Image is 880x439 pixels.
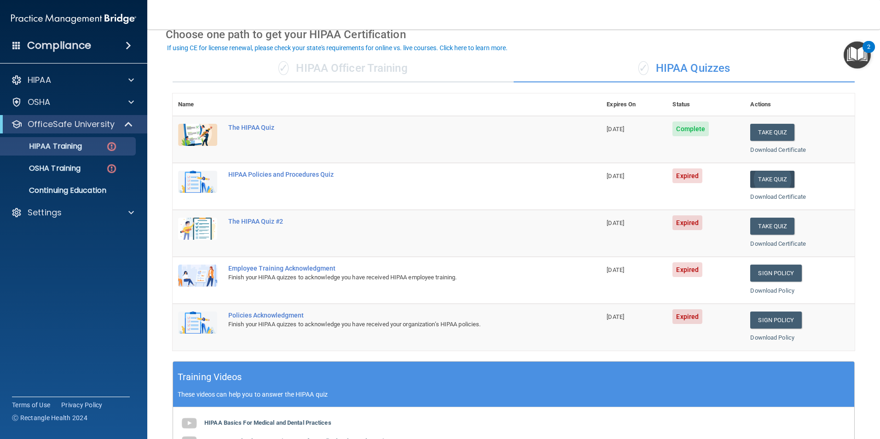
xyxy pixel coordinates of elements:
th: Status [667,93,745,116]
a: Terms of Use [12,400,50,410]
span: [DATE] [607,313,624,320]
span: Complete [672,121,709,136]
p: OSHA Training [6,164,81,173]
button: Open Resource Center, 2 new notifications [844,41,871,69]
span: [DATE] [607,173,624,179]
div: Policies Acknowledgment [228,312,555,319]
div: Choose one path to get your HIPAA Certification [166,21,862,48]
a: Download Certificate [750,240,806,247]
span: Expired [672,262,702,277]
a: Download Certificate [750,193,806,200]
img: PMB logo [11,10,136,28]
p: OfficeSafe University [28,119,115,130]
div: If using CE for license renewal, please check your state's requirements for online vs. live cours... [167,45,508,51]
div: HIPAA Policies and Procedures Quiz [228,171,555,178]
button: Take Quiz [750,124,794,141]
div: Finish your HIPAA quizzes to acknowledge you have received your organization’s HIPAA policies. [228,319,555,330]
h4: Compliance [27,39,91,52]
h5: Training Videos [178,369,242,385]
button: If using CE for license renewal, please check your state's requirements for online vs. live cours... [166,43,509,52]
span: Expired [672,168,702,183]
th: Actions [745,93,855,116]
div: 2 [867,47,870,59]
span: Ⓒ Rectangle Health 2024 [12,413,87,422]
th: Name [173,93,223,116]
a: OfficeSafe University [11,119,133,130]
p: HIPAA [28,75,51,86]
a: Download Policy [750,334,794,341]
a: Sign Policy [750,312,801,329]
button: Take Quiz [750,171,794,188]
img: danger-circle.6113f641.png [106,141,117,152]
div: HIPAA Officer Training [173,55,514,82]
p: OSHA [28,97,51,108]
th: Expires On [601,93,667,116]
a: Privacy Policy [61,400,103,410]
button: Take Quiz [750,218,794,235]
span: Expired [672,215,702,230]
img: danger-circle.6113f641.png [106,163,117,174]
div: Employee Training Acknowledgment [228,265,555,272]
span: ✓ [278,61,289,75]
div: Finish your HIPAA quizzes to acknowledge you have received HIPAA employee training. [228,272,555,283]
a: Download Policy [750,287,794,294]
span: ✓ [638,61,648,75]
span: [DATE] [607,266,624,273]
div: The HIPAA Quiz [228,124,555,131]
a: HIPAA [11,75,134,86]
a: Download Certificate [750,146,806,153]
span: Expired [672,309,702,324]
a: Sign Policy [750,265,801,282]
p: HIPAA Training [6,142,82,151]
p: These videos can help you to answer the HIPAA quiz [178,391,850,398]
a: OSHA [11,97,134,108]
span: [DATE] [607,126,624,133]
div: HIPAA Quizzes [514,55,855,82]
div: The HIPAA Quiz #2 [228,218,555,225]
p: Settings [28,207,62,218]
img: gray_youtube_icon.38fcd6cc.png [180,414,198,433]
p: Continuing Education [6,186,132,195]
a: Settings [11,207,134,218]
b: HIPAA Basics For Medical and Dental Practices [204,419,331,426]
span: [DATE] [607,219,624,226]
